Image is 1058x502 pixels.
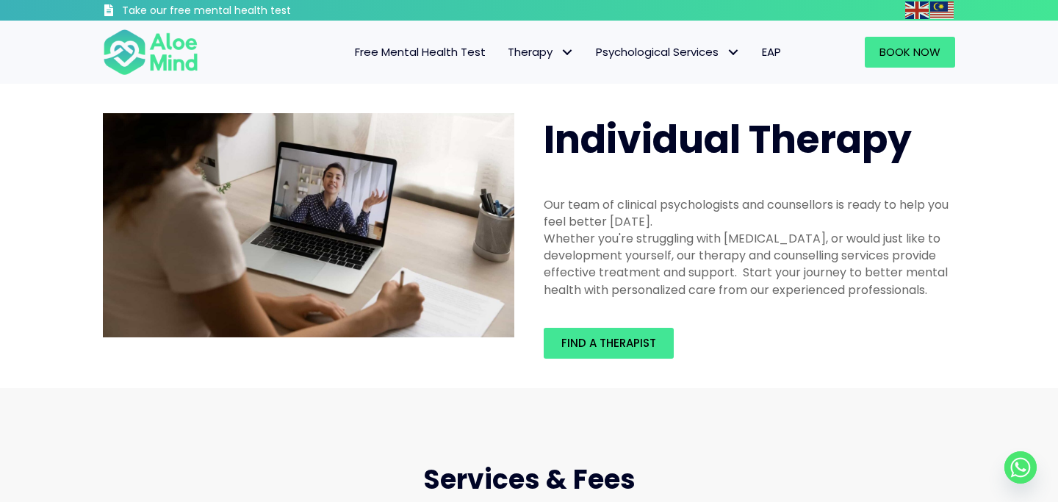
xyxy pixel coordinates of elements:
span: Book Now [879,44,940,60]
span: EAP [762,44,781,60]
a: TherapyTherapy: submenu [497,37,585,68]
span: Therapy [508,44,574,60]
a: Take our free mental health test [103,4,370,21]
img: Aloe mind Logo [103,28,198,76]
a: English [905,1,930,18]
a: EAP [751,37,792,68]
span: Services & Fees [423,461,636,498]
img: Therapy online individual [103,113,514,338]
a: Psychological ServicesPsychological Services: submenu [585,37,751,68]
span: Free Mental Health Test [355,44,486,60]
div: Whether you're struggling with [MEDICAL_DATA], or would just like to development yourself, our th... [544,230,955,298]
a: Malay [930,1,955,18]
span: Psychological Services [596,44,740,60]
span: Therapy: submenu [556,42,577,63]
div: Our team of clinical psychologists and counsellors is ready to help you feel better [DATE]. [544,196,955,230]
img: en [905,1,929,19]
span: Find a therapist [561,335,656,351]
span: Individual Therapy [544,112,912,166]
a: Find a therapist [544,328,674,359]
nav: Menu [217,37,792,68]
img: ms [930,1,954,19]
a: Whatsapp [1004,451,1037,484]
h3: Take our free mental health test [122,4,370,18]
span: Psychological Services: submenu [722,42,744,63]
a: Book Now [865,37,955,68]
a: Free Mental Health Test [344,37,497,68]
